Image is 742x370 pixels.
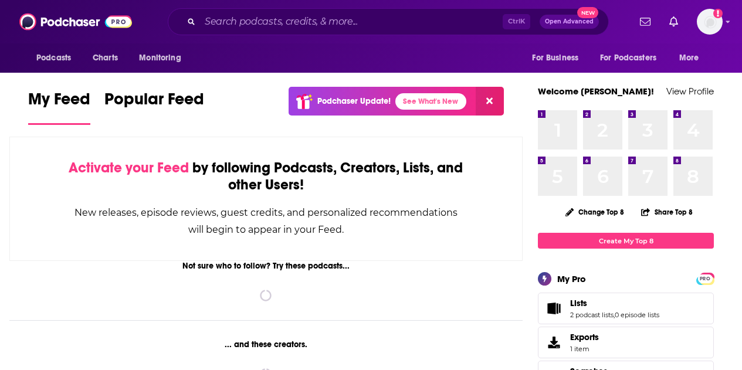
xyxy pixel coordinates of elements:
[570,298,587,308] span: Lists
[635,12,655,32] a: Show notifications dropdown
[36,50,71,66] span: Podcasts
[317,96,391,106] p: Podchaser Update!
[503,14,530,29] span: Ctrl K
[200,12,503,31] input: Search podcasts, credits, & more...
[538,86,654,97] a: Welcome [PERSON_NAME]!
[615,311,659,319] a: 0 episode lists
[570,298,659,308] a: Lists
[545,19,594,25] span: Open Advanced
[679,50,699,66] span: More
[697,9,723,35] span: Logged in as BrunswickDigital
[19,11,132,33] img: Podchaser - Follow, Share and Rate Podcasts
[557,273,586,284] div: My Pro
[168,8,609,35] div: Search podcasts, credits, & more...
[713,9,723,18] svg: Add a profile image
[69,159,189,176] span: Activate your Feed
[69,159,463,194] div: by following Podcasts, Creators, Lists, and other Users!
[542,334,565,351] span: Exports
[671,47,714,69] button: open menu
[698,274,712,283] a: PRO
[524,47,593,69] button: open menu
[570,332,599,342] span: Exports
[542,300,565,317] a: Lists
[538,293,714,324] span: Lists
[540,15,599,29] button: Open AdvancedNew
[641,201,693,223] button: Share Top 8
[532,50,578,66] span: For Business
[131,47,196,69] button: open menu
[538,327,714,358] a: Exports
[28,89,90,125] a: My Feed
[698,274,712,283] span: PRO
[9,340,523,349] div: ... and these creators.
[85,47,125,69] a: Charts
[570,345,599,353] span: 1 item
[104,89,204,125] a: Popular Feed
[697,9,723,35] button: Show profile menu
[666,86,714,97] a: View Profile
[592,47,673,69] button: open menu
[570,311,614,319] a: 2 podcast lists
[28,47,86,69] button: open menu
[69,204,463,238] div: New releases, episode reviews, guest credits, and personalized recommendations will begin to appe...
[697,9,723,35] img: User Profile
[558,205,631,219] button: Change Top 8
[93,50,118,66] span: Charts
[614,311,615,319] span: ,
[577,7,598,18] span: New
[538,233,714,249] a: Create My Top 8
[665,12,683,32] a: Show notifications dropdown
[600,50,656,66] span: For Podcasters
[139,50,181,66] span: Monitoring
[395,93,466,110] a: See What's New
[28,89,90,116] span: My Feed
[104,89,204,116] span: Popular Feed
[9,261,523,271] div: Not sure who to follow? Try these podcasts...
